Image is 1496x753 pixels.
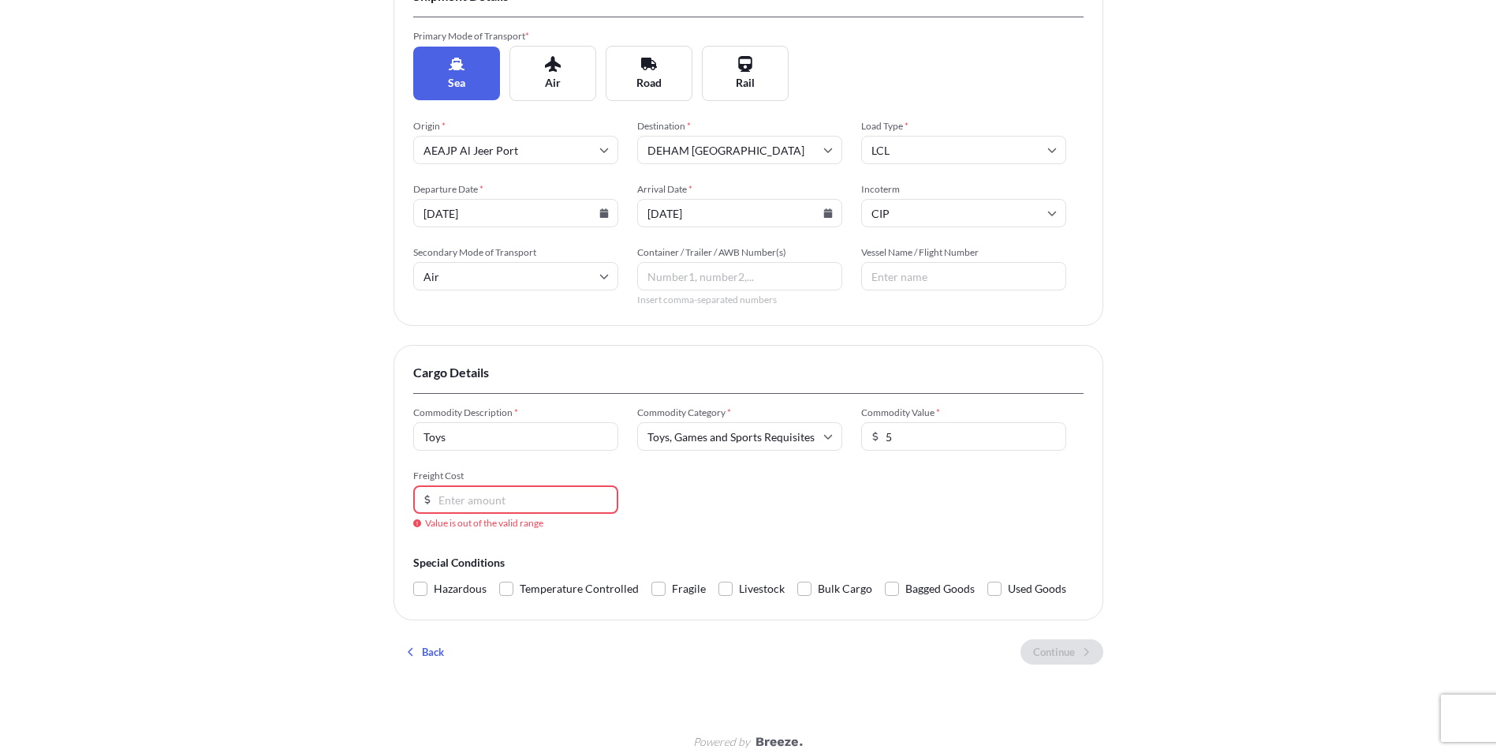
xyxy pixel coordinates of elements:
[861,422,1066,451] input: Enter amount
[413,183,618,196] span: Departure Date
[1033,644,1075,660] p: Continue
[818,577,872,601] span: Bulk Cargo
[413,262,618,290] input: Select if applicable...
[637,136,842,164] input: Destination port
[637,246,842,259] span: Container / Trailer / AWB Number(s)
[861,406,1066,419] span: Commodity Value
[509,46,596,101] button: Air
[861,136,1066,164] input: Select...
[637,262,842,290] input: Number1, number2,...
[636,75,662,91] span: Road
[861,120,1066,133] span: Load Type
[520,577,639,601] span: Temperature Controlled
[637,294,842,306] span: Insert comma-separated numbers
[1020,639,1103,665] button: Continue
[413,485,618,514] input: Enter amount
[693,734,750,750] span: Powered by
[413,246,618,259] span: Secondary Mode of Transport
[413,365,1084,380] span: Cargo Details
[422,644,444,660] p: Back
[413,406,618,419] span: Commodity Description
[394,639,457,665] button: Back
[637,183,842,196] span: Arrival Date
[434,577,487,601] span: Hazardous
[637,406,842,419] span: Commodity Category
[736,75,755,91] span: Rail
[413,470,618,482] span: Freight Cost
[1008,577,1066,601] span: Used Goods
[448,75,465,91] span: Sea
[413,120,618,133] span: Origin
[413,199,618,227] input: MM/DD/YYYY
[861,183,1066,196] span: Incoterm
[413,555,1084,571] span: Special Conditions
[413,47,500,100] button: Sea
[637,422,842,451] input: Select a commodity type
[637,120,842,133] span: Destination
[545,75,561,91] span: Air
[861,246,1066,259] span: Vessel Name / Flight Number
[702,46,789,101] button: Rail
[739,577,785,601] span: Livestock
[861,262,1066,290] input: Enter name
[413,517,618,530] span: Value is out of the valid range
[905,577,975,601] span: Bagged Goods
[861,199,1066,227] input: Select...
[413,136,618,164] input: Origin port
[637,199,842,227] input: MM/DD/YYYY
[413,30,618,43] span: Primary Mode of Transport
[672,577,706,601] span: Fragile
[606,46,692,101] button: Road
[413,422,618,451] input: Describe the commodity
